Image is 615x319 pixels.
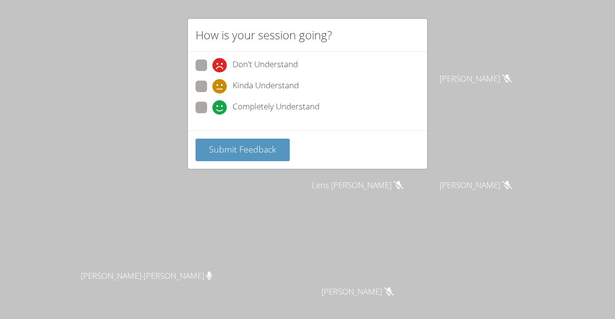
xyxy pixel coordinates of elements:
[196,139,290,161] button: Submit Feedback
[196,26,332,44] h2: How is your session going?
[209,143,276,155] span: Submit Feedback
[233,100,320,115] span: Completely Understand
[233,79,299,94] span: Kinda Understand
[233,58,298,72] span: Don't Understand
